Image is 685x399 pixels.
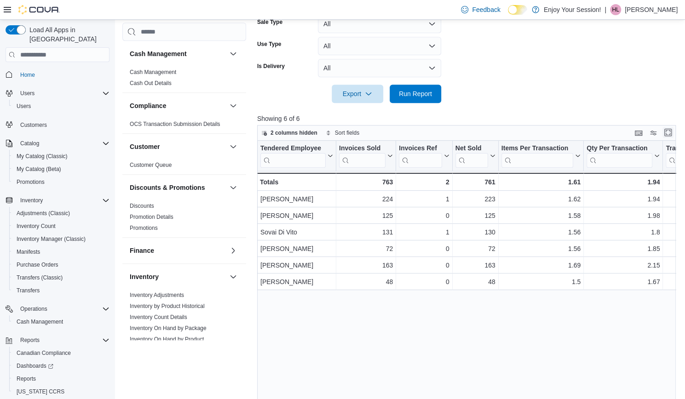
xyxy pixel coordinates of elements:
[2,194,113,207] button: Inventory
[390,85,441,103] button: Run Report
[17,303,51,314] button: Operations
[339,177,393,188] div: 763
[130,246,154,256] h3: Finance
[13,360,109,371] span: Dashboards
[501,144,573,153] div: Items Per Transaction
[257,40,281,48] label: Use Type
[648,127,659,138] button: Display options
[130,273,226,282] button: Inventory
[17,362,53,370] span: Dashboards
[130,246,226,256] button: Finance
[13,164,109,175] span: My Catalog (Beta)
[13,151,71,162] a: My Catalog (Classic)
[130,225,158,232] span: Promotions
[587,194,660,205] div: 1.94
[17,88,109,99] span: Users
[260,144,333,168] button: Tendered Employee
[332,85,383,103] button: Export
[13,360,57,371] a: Dashboards
[322,127,363,138] button: Sort fields
[17,303,109,314] span: Operations
[17,195,46,206] button: Inventory
[130,273,159,282] h3: Inventory
[455,144,488,153] div: Net Sold
[130,325,207,332] a: Inventory On Hand by Package
[17,195,109,206] span: Inventory
[13,373,109,384] span: Reports
[17,388,64,395] span: [US_STATE] CCRS
[604,4,606,15] p: |
[130,80,172,87] a: Cash Out Details
[130,214,173,221] a: Promotion Details
[130,121,220,128] a: OCS Transaction Submission Details
[130,336,204,343] span: Inventory On Hand by Product
[130,102,226,111] button: Compliance
[17,235,86,243] span: Inventory Manager (Classic)
[130,203,154,210] a: Discounts
[501,177,581,188] div: 1.61
[228,142,239,153] button: Customer
[501,194,581,205] div: 1.62
[260,211,333,222] div: [PERSON_NAME]
[9,163,113,176] button: My Catalog (Beta)
[130,183,226,193] button: Discounts & Promotions
[17,287,40,294] span: Transfers
[17,210,70,217] span: Adjustments (Classic)
[339,244,393,255] div: 72
[399,144,442,153] div: Invoices Ref
[13,234,89,245] a: Inventory Manager (Classic)
[26,25,109,44] span: Load All Apps in [GEOGRAPHIC_DATA]
[17,335,43,346] button: Reports
[2,334,113,347] button: Reports
[501,260,581,271] div: 1.69
[335,129,359,137] span: Sort fields
[122,201,246,238] div: Discounts & Promotions
[662,127,673,138] button: Enter fullscreen
[13,208,109,219] span: Adjustments (Classic)
[455,144,488,168] div: Net Sold
[20,140,39,147] span: Catalog
[13,272,109,283] span: Transfers (Classic)
[587,144,652,168] div: Qty Per Transaction
[587,144,660,168] button: Qty Per Transaction
[257,63,285,70] label: Is Delivery
[130,69,176,76] a: Cash Management
[260,144,326,168] div: Tendered Employee
[17,274,63,281] span: Transfers (Classic)
[17,68,109,80] span: Home
[455,211,495,222] div: 125
[130,142,160,152] h3: Customer
[9,258,113,271] button: Purchase Orders
[9,100,113,113] button: Users
[2,68,113,81] button: Home
[260,177,333,188] div: Totals
[13,234,109,245] span: Inventory Manager (Classic)
[13,272,66,283] a: Transfers (Classic)
[339,194,393,205] div: 224
[2,302,113,315] button: Operations
[228,272,239,283] button: Inventory
[13,259,62,270] a: Purchase Orders
[625,4,678,15] p: [PERSON_NAME]
[122,67,246,93] div: Cash Management
[587,277,660,288] div: 1.67
[9,315,113,328] button: Cash Management
[399,260,449,271] div: 0
[2,137,113,150] button: Catalog
[508,5,527,15] input: Dark Mode
[17,138,43,149] button: Catalog
[455,227,495,238] div: 130
[9,245,113,258] button: Manifests
[130,142,226,152] button: Customer
[399,244,449,255] div: 0
[9,385,113,398] button: [US_STATE] CCRS
[18,5,60,14] img: Cova
[13,259,109,270] span: Purchase Orders
[9,207,113,220] button: Adjustments (Classic)
[2,118,113,131] button: Customers
[9,220,113,233] button: Inventory Count
[501,277,581,288] div: 1.5
[260,144,326,153] div: Tendered Employee
[20,305,47,313] span: Operations
[130,50,226,59] button: Cash Management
